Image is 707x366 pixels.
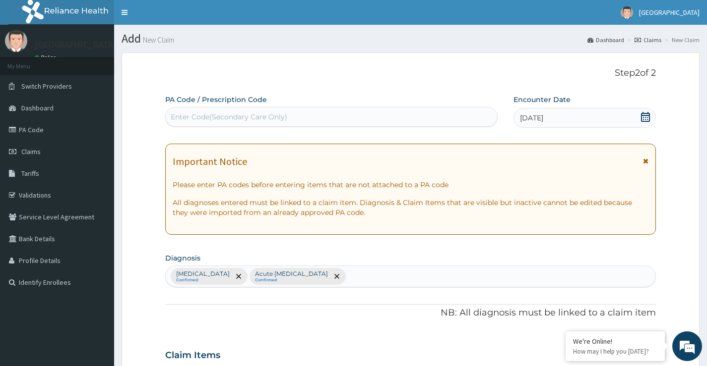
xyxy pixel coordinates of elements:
[176,278,230,283] small: Confirmed
[21,169,39,178] span: Tariffs
[35,40,117,49] p: [GEOGRAPHIC_DATA]
[234,272,243,281] span: remove selection option
[520,113,543,123] span: [DATE]
[141,36,174,44] small: New Claim
[35,54,59,61] a: Online
[639,8,700,17] span: [GEOGRAPHIC_DATA]
[635,36,661,44] a: Claims
[165,350,220,361] h3: Claim Items
[621,6,633,19] img: User Image
[173,198,648,217] p: All diagnoses entered must be linked to a claim item. Diagnosis & Claim Items that are visible bu...
[21,147,41,156] span: Claims
[573,337,657,346] div: We're Online!
[171,112,287,122] div: Enter Code(Secondary Care Only)
[122,32,700,45] h1: Add
[165,253,200,263] label: Diagnosis
[587,36,624,44] a: Dashboard
[662,36,700,44] li: New Claim
[165,307,656,319] p: NB: All diagnosis must be linked to a claim item
[176,270,230,278] p: [MEDICAL_DATA]
[21,104,54,112] span: Dashboard
[173,156,247,167] h1: Important Notice
[165,68,656,79] p: Step 2 of 2
[573,347,657,356] p: How may I help you today?
[255,278,328,283] small: Confirmed
[5,30,27,52] img: User Image
[173,180,648,190] p: Please enter PA codes before entering items that are not attached to a PA code
[514,95,571,105] label: Encounter Date
[332,272,341,281] span: remove selection option
[255,270,328,278] p: Acute [MEDICAL_DATA]
[21,82,72,91] span: Switch Providers
[165,95,267,105] label: PA Code / Prescription Code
